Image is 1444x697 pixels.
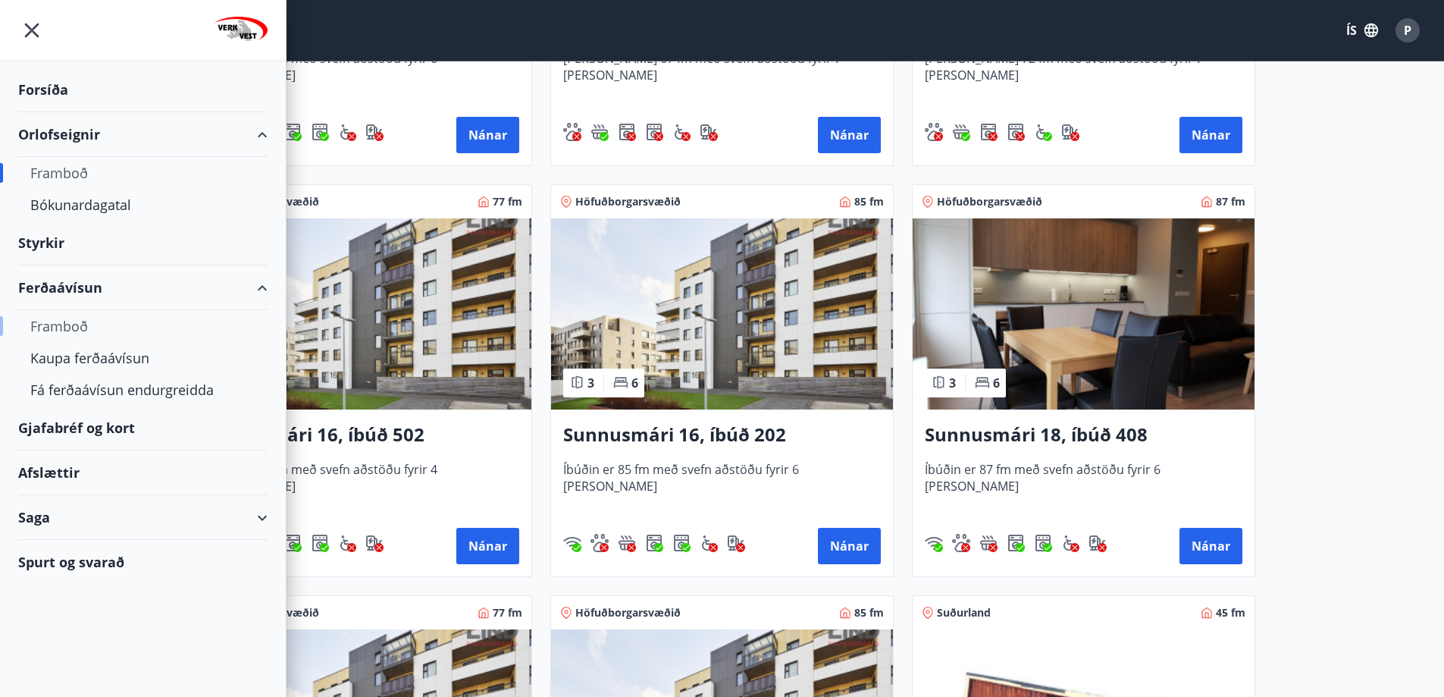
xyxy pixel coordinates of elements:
[202,422,519,449] h3: Sunnusmári 16, íbúð 502
[30,189,255,221] div: Bókunardagatal
[18,265,268,310] div: Ferðaávísun
[979,123,998,141] div: Þvottavél
[952,123,970,141] div: Heitur pottur
[1061,534,1079,552] img: 8IYIKVZQyRlUC6HQIIUSdjpPGRncJsz2RzLgWvp4.svg
[18,221,268,265] div: Styrkir
[283,123,302,141] img: Dl16BY4EX9PAW649lg1C3oBuIaAsR6QVDQBO2cTm.svg
[365,123,384,141] img: nH7E6Gw2rvWFb8XaSdRp44dhkQaj4PJkOoRYItBQ.svg
[563,422,881,449] h3: Sunnusmári 16, íbúð 202
[645,534,663,552] img: Dl16BY4EX9PAW649lg1C3oBuIaAsR6QVDQBO2cTm.svg
[338,534,356,552] div: Aðgengi fyrir hjólastól
[952,534,970,552] img: pxcaIm5dSOV3FS4whs1soiYWTwFQvksT25a9J10C.svg
[590,123,609,141] div: Heitur pottur
[645,534,663,552] div: Þvottavél
[283,534,302,552] img: Dl16BY4EX9PAW649lg1C3oBuIaAsR6QVDQBO2cTm.svg
[18,406,268,451] div: Gjafabréf og kort
[993,375,1000,391] span: 6
[338,534,356,552] img: 8IYIKVZQyRlUC6HQIIUSdjpPGRncJsz2RzLgWvp4.svg
[937,605,991,620] span: Suðurland
[563,123,581,141] div: Gæludýr
[563,123,581,141] img: pxcaIm5dSOV3FS4whs1soiYWTwFQvksT25a9J10C.svg
[672,534,691,552] img: hddCLTAnxqFUMr1fxmbGG8zWilo2syolR0f9UjPn.svg
[575,605,681,620] span: Höfuðborgarsvæðið
[700,123,718,141] img: nH7E6Gw2rvWFb8XaSdRp44dhkQaj4PJkOoRYItBQ.svg
[700,534,718,552] div: Aðgengi fyrir hjólastól
[818,528,881,564] button: Nánar
[618,534,636,552] img: h89QDIuHlAdpqTriuIvuEWkTH976fOgBEOOeu1mi.svg
[30,310,255,342] div: Framboð
[18,495,268,540] div: Saga
[854,605,884,620] span: 85 fm
[1216,194,1245,209] span: 87 fm
[913,218,1254,410] img: Paella dish
[1007,123,1025,141] img: hddCLTAnxqFUMr1fxmbGG8zWilo2syolR0f9UjPn.svg
[1179,528,1242,564] button: Nánar
[818,117,881,153] button: Nánar
[949,375,956,391] span: 3
[925,123,943,141] div: Gæludýr
[925,422,1242,449] h3: Sunnusmári 18, íbúð 408
[563,461,881,511] span: Íbúðin er 85 fm með svefn aðstöðu fyrir 6 [PERSON_NAME]
[1404,22,1411,39] span: P
[1061,123,1079,141] img: nH7E6Gw2rvWFb8XaSdRp44dhkQaj4PJkOoRYItBQ.svg
[618,123,636,141] div: Þvottavél
[575,194,681,209] span: Höfuðborgarsvæðið
[311,534,329,552] div: Þurrkari
[672,534,691,552] div: Þurrkari
[952,123,970,141] img: h89QDIuHlAdpqTriuIvuEWkTH976fOgBEOOeu1mi.svg
[1034,534,1052,552] img: hddCLTAnxqFUMr1fxmbGG8zWilo2syolR0f9UjPn.svg
[1216,605,1245,620] span: 45 fm
[952,534,970,552] div: Gæludýr
[563,50,881,100] span: [PERSON_NAME] 67 fm með svefn aðstöðu fyrir 7 [PERSON_NAME]
[202,461,519,511] span: Íbúðin er 77 fm með svefn aðstöðu fyrir 4 [PERSON_NAME]
[30,374,255,406] div: Fá ferðaávísun endurgreidda
[727,534,745,552] img: nH7E6Gw2rvWFb8XaSdRp44dhkQaj4PJkOoRYItBQ.svg
[1061,534,1079,552] div: Aðgengi fyrir hjólastól
[1389,12,1426,49] button: P
[937,194,1042,209] span: Höfuðborgarsvæðið
[645,123,663,141] img: hddCLTAnxqFUMr1fxmbGG8zWilo2syolR0f9UjPn.svg
[979,534,998,552] div: Heitur pottur
[700,534,718,552] img: 8IYIKVZQyRlUC6HQIIUSdjpPGRncJsz2RzLgWvp4.svg
[1034,123,1052,141] img: 8IYIKVZQyRlUC6HQIIUSdjpPGRncJsz2RzLgWvp4.svg
[18,68,268,112] div: Forsíða
[590,534,609,552] div: Gæludýr
[365,534,384,552] img: nH7E6Gw2rvWFb8XaSdRp44dhkQaj4PJkOoRYItBQ.svg
[1179,117,1242,153] button: Nánar
[979,123,998,141] img: Dl16BY4EX9PAW649lg1C3oBuIaAsR6QVDQBO2cTm.svg
[283,534,302,552] div: Þvottavél
[618,534,636,552] div: Heitur pottur
[590,534,609,552] img: pxcaIm5dSOV3FS4whs1soiYWTwFQvksT25a9J10C.svg
[18,112,268,157] div: Orlofseignir
[1061,123,1079,141] div: Hleðslustöð fyrir rafbíla
[365,123,384,141] div: Hleðslustöð fyrir rafbíla
[338,123,356,141] div: Aðgengi fyrir hjólastól
[631,375,638,391] span: 6
[456,528,519,564] button: Nánar
[493,194,522,209] span: 77 fm
[1338,17,1386,44] button: ÍS
[18,451,268,495] div: Afslættir
[18,540,268,584] div: Spurt og svarað
[311,123,329,141] img: hddCLTAnxqFUMr1fxmbGG8zWilo2syolR0f9UjPn.svg
[925,50,1242,100] span: [PERSON_NAME] 72 fm með svefn aðstöðu fyrir 7 [PERSON_NAME]
[190,218,531,410] img: Paella dish
[493,605,522,620] span: 77 fm
[925,461,1242,511] span: Íbúðin er 87 fm með svefn aðstöðu fyrir 6 [PERSON_NAME]
[30,342,255,374] div: Kaupa ferðaávísun
[283,123,302,141] div: Þvottavél
[365,534,384,552] div: Hleðslustöð fyrir rafbíla
[700,123,718,141] div: Hleðslustöð fyrir rafbíla
[456,117,519,153] button: Nánar
[215,17,268,47] img: union_logo
[1007,123,1025,141] div: Þurrkari
[672,123,691,141] div: Aðgengi fyrir hjólastól
[1034,123,1052,141] div: Aðgengi fyrir hjólastól
[30,157,255,189] div: Framboð
[925,534,943,552] div: Þráðlaust net
[1007,534,1025,552] img: Dl16BY4EX9PAW649lg1C3oBuIaAsR6QVDQBO2cTm.svg
[727,534,745,552] div: Hleðslustöð fyrir rafbíla
[618,123,636,141] img: Dl16BY4EX9PAW649lg1C3oBuIaAsR6QVDQBO2cTm.svg
[311,123,329,141] div: Þurrkari
[979,534,998,552] img: h89QDIuHlAdpqTriuIvuEWkTH976fOgBEOOeu1mi.svg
